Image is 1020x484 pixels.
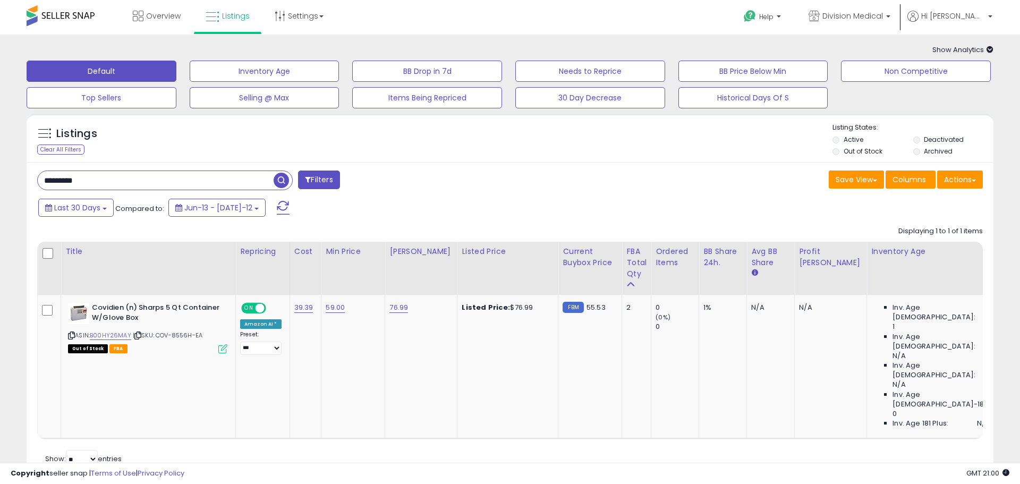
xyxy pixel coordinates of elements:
[563,302,583,313] small: FBM
[37,145,84,155] div: Clear All Filters
[841,61,991,82] button: Non Competitive
[907,11,992,35] a: Hi [PERSON_NAME]
[352,61,502,82] button: BB Drop in 7d
[898,226,983,236] div: Displaying 1 to 1 of 1 items
[892,303,990,322] span: Inv. Age [DEMOGRAPHIC_DATA]:
[190,61,339,82] button: Inventory Age
[829,171,884,189] button: Save View
[586,302,606,312] span: 55.53
[91,468,136,478] a: Terms of Use
[45,454,122,464] span: Show: entries
[265,304,282,313] span: OFF
[352,87,502,108] button: Items Being Repriced
[389,246,453,257] div: [PERSON_NAME]
[656,246,694,268] div: Ordered Items
[966,468,1009,478] span: 2025-08-13 21:00 GMT
[751,268,758,278] small: Avg BB Share.
[462,246,554,257] div: Listed Price
[656,313,670,321] small: (0%)
[240,319,282,329] div: Amazon AI *
[844,147,882,156] label: Out of Stock
[294,302,313,313] a: 39.39
[921,11,985,21] span: Hi [PERSON_NAME]
[932,45,993,55] span: Show Analytics
[822,11,883,21] span: Division Medical
[626,303,643,312] div: 2
[626,246,647,279] div: FBA Total Qty
[656,303,699,312] div: 0
[294,246,317,257] div: Cost
[892,409,897,419] span: 0
[871,246,993,257] div: Inventory Age
[109,344,127,353] span: FBA
[462,302,510,312] b: Listed Price:
[11,468,49,478] strong: Copyright
[678,87,828,108] button: Historical Days Of S
[242,304,256,313] span: ON
[515,61,665,82] button: Needs to Reprice
[146,11,181,21] span: Overview
[743,10,756,23] i: Get Help
[68,303,89,324] img: 31U5mMakRTL._SL40_.jpg
[38,199,114,217] button: Last 30 Days
[886,171,936,189] button: Columns
[751,246,790,268] div: Avg BB Share
[735,2,792,35] a: Help
[751,303,786,312] div: N/A
[892,390,990,409] span: Inv. Age [DEMOGRAPHIC_DATA]-180:
[11,469,184,479] div: seller snap | |
[924,135,964,144] label: Deactivated
[462,303,550,312] div: $76.99
[892,322,895,332] span: 1
[924,147,953,156] label: Archived
[844,135,863,144] label: Active
[389,302,408,313] a: 76.99
[799,246,862,268] div: Profit [PERSON_NAME]
[977,419,990,428] span: N/A
[892,174,926,185] span: Columns
[832,123,993,133] p: Listing States:
[168,199,266,217] button: Jun-13 - [DATE]-12
[184,202,252,213] span: Jun-13 - [DATE]-12
[115,203,164,214] span: Compared to:
[56,126,97,141] h5: Listings
[563,246,617,268] div: Current Buybox Price
[65,246,231,257] div: Title
[240,331,282,355] div: Preset:
[222,11,250,21] span: Listings
[678,61,828,82] button: BB Price Below Min
[190,87,339,108] button: Selling @ Max
[892,332,990,351] span: Inv. Age [DEMOGRAPHIC_DATA]:
[326,302,345,313] a: 59.00
[656,322,699,332] div: 0
[133,331,202,339] span: | SKU: COV-8556H-EA
[90,331,131,340] a: B00HY26MAY
[937,171,983,189] button: Actions
[68,303,227,352] div: ASIN:
[703,303,738,312] div: 1%
[892,361,990,380] span: Inv. Age [DEMOGRAPHIC_DATA]:
[892,419,948,428] span: Inv. Age 181 Plus:
[799,303,858,312] div: N/A
[892,380,905,389] span: N/A
[92,303,221,325] b: Covidien (n) Sharps 5 Qt Container W/Glove Box
[68,344,108,353] span: All listings that are currently out of stock and unavailable for purchase on Amazon
[27,61,176,82] button: Default
[138,468,184,478] a: Privacy Policy
[326,246,380,257] div: Min Price
[515,87,665,108] button: 30 Day Decrease
[298,171,339,189] button: Filters
[759,12,773,21] span: Help
[703,246,742,268] div: BB Share 24h.
[892,351,905,361] span: N/A
[240,246,285,257] div: Repricing
[27,87,176,108] button: Top Sellers
[54,202,100,213] span: Last 30 Days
